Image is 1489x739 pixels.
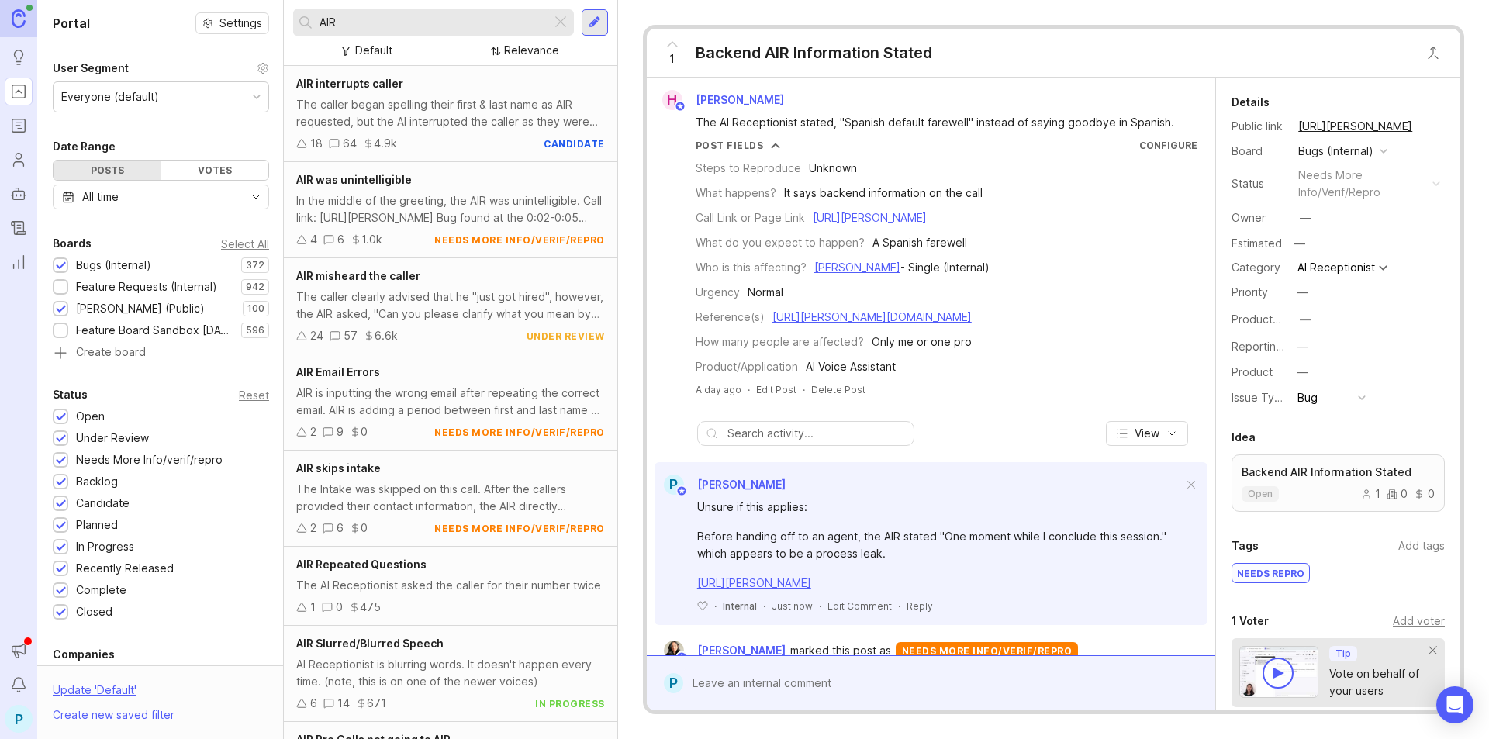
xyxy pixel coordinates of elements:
[5,78,33,105] a: Portal
[375,327,398,344] div: 6.6k
[1232,428,1256,447] div: Idea
[1297,262,1375,273] div: AI Receptionist
[696,209,805,226] div: Call Link or Page Link
[1294,116,1417,136] a: [URL][PERSON_NAME]
[1297,389,1318,406] div: Bug
[504,42,559,59] div: Relevance
[1232,143,1286,160] div: Board
[367,695,386,712] div: 671
[819,599,821,613] div: ·
[219,16,262,31] span: Settings
[1232,175,1286,192] div: Status
[664,475,684,495] div: P
[296,481,605,515] div: The Intake was skipped on this call. After the callers provided their contact information, the AI...
[344,327,358,344] div: 57
[336,599,343,616] div: 0
[296,269,420,282] span: AIR misheard the caller
[434,233,605,247] div: needs more info/verif/repro
[1232,365,1273,378] label: Product
[53,14,90,33] h1: Portal
[1135,426,1159,441] span: View
[1139,140,1197,151] a: Configure
[1298,167,1426,201] div: needs more info/verif/repro
[53,706,174,723] div: Create new saved filter
[1232,93,1270,112] div: Details
[5,112,33,140] a: Roadmaps
[310,599,316,616] div: 1
[696,185,776,202] div: What happens?
[696,234,865,251] div: What do you expect to happen?
[361,423,368,440] div: 0
[1232,537,1259,555] div: Tags
[697,499,1183,516] div: Unsure if this applies:
[1248,488,1273,500] p: open
[1387,489,1408,499] div: 0
[296,288,605,323] div: The caller clearly advised that he "just got hired", however, the AIR asked, "Can you please clar...
[1232,209,1286,226] div: Owner
[790,642,891,659] span: marked this post as
[696,309,765,326] div: Reference(s)
[1297,364,1308,381] div: —
[246,281,264,293] p: 942
[53,347,269,361] a: Create board
[697,528,1183,562] div: Before handing off to an agent, the AIR stated "One moment while I conclude this session." which ...
[1232,313,1314,326] label: ProductboardID
[1297,284,1308,301] div: —
[246,324,264,337] p: 596
[1414,489,1435,499] div: 0
[53,234,92,253] div: Boards
[697,478,786,491] span: [PERSON_NAME]
[1290,233,1310,254] div: —
[310,423,316,440] div: 2
[5,248,33,276] a: Reporting
[284,547,617,626] a: AIR Repeated QuestionsThe AI Receptionist asked the caller for their number twice10475
[1393,613,1445,630] div: Add voter
[696,284,740,301] div: Urgency
[374,135,397,152] div: 4.9k
[76,278,217,295] div: Feature Requests (Internal)
[5,705,33,733] div: P
[296,173,412,186] span: AIR was unintelligible
[337,231,344,248] div: 6
[337,423,344,440] div: 9
[696,160,801,177] div: Steps to Reproduce
[296,385,605,419] div: AIR is inputting the wrong email after repeating the correct email. AIR is adding a period betwee...
[76,516,118,534] div: Planned
[54,161,161,180] div: Posts
[1232,259,1286,276] div: Category
[244,191,268,203] svg: toggle icon
[655,475,786,495] a: P[PERSON_NAME]
[76,473,118,490] div: Backlog
[872,333,972,351] div: Only me or one pro
[748,284,783,301] div: Normal
[1398,537,1445,554] div: Add tags
[714,599,717,613] div: ·
[655,641,790,661] a: Ysabelle Eugenio[PERSON_NAME]
[653,90,796,110] a: H[PERSON_NAME]
[1361,489,1380,499] div: 1
[811,383,865,396] div: Delete Post
[76,430,149,447] div: Under Review
[5,671,33,699] button: Notifications
[296,461,381,475] span: AIR skips intake
[696,42,932,64] div: Backend AIR Information Stated
[53,385,88,404] div: Status
[361,231,382,248] div: 1.0k
[674,101,686,112] img: member badge
[310,520,316,537] div: 2
[434,426,605,439] div: needs more info/verif/repro
[697,642,786,659] span: [PERSON_NAME]
[696,358,798,375] div: Product/Application
[310,135,323,152] div: 18
[5,146,33,174] a: Users
[1297,338,1308,355] div: —
[76,257,151,274] div: Bugs (Internal)
[772,599,813,613] span: Just now
[896,642,1079,660] div: needs more info/verif/repro
[61,88,159,105] div: Everyone (default)
[337,520,344,537] div: 6
[696,333,864,351] div: How many people are affected?
[814,259,990,276] div: - Single (Internal)
[1300,311,1311,328] div: —
[696,139,781,152] button: Post Fields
